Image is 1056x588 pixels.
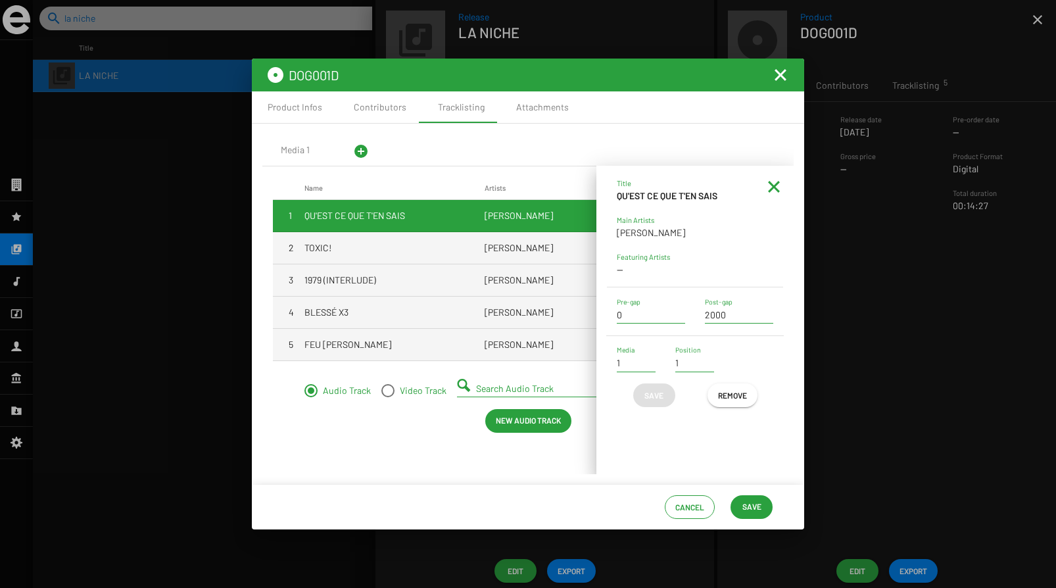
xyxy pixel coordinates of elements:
strong: QU'EST CE QUE T'EN SAIS [617,190,717,201]
mat-cell: 3 [273,264,304,296]
mat-cell: [PERSON_NAME] [485,232,665,264]
mat-cell: [PERSON_NAME] [485,329,665,360]
span: Remove [718,383,747,407]
button: Cancel [665,495,715,519]
div: Tracklisting [438,101,485,114]
span: Cancel [675,495,704,519]
span: Save [644,383,665,407]
button: Save [633,383,675,407]
mat-cell: [PERSON_NAME] [485,297,665,328]
mat-cell: 4 [273,297,304,328]
span: QU'EST CE QUE T'EN SAIS [304,209,405,222]
span: Video Track [395,384,446,397]
span: 1979 (INTERLUDE) [304,274,376,287]
mat-cell: [PERSON_NAME] [485,264,665,296]
span: BLESSÉ X3 [304,306,348,319]
span: Audio Track [318,384,371,397]
div: Contributors [354,101,406,114]
div: Attachments [516,101,569,114]
small: Main Artists [617,216,654,224]
div: Media 1 [281,143,310,157]
span: TOXIC! [304,241,331,255]
mat-header-cell: Name [304,177,485,199]
mat-cell: 2 [273,232,304,264]
span: FEU [PERSON_NAME] [304,338,391,351]
button: Save [731,495,773,519]
p: -- [617,263,773,276]
button: Fermer la fenêtre [773,67,788,83]
mat-cell: 5 [273,329,304,360]
mat-icon: add_circle [353,143,369,159]
span: New Audio Track [496,408,561,432]
p: [PERSON_NAME] [617,226,773,239]
mat-header-cell: Artists [485,177,665,199]
small: Title [617,179,631,187]
button: Remove [708,383,757,407]
small: Featuring Artists [617,253,670,261]
mat-cell: [PERSON_NAME] [485,200,665,232]
span: DOG001D [289,67,339,83]
div: Product Infos [268,101,322,114]
span: Save [742,495,761,518]
button: New Audio Track [485,409,571,433]
mat-cell: 1 [273,200,304,232]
